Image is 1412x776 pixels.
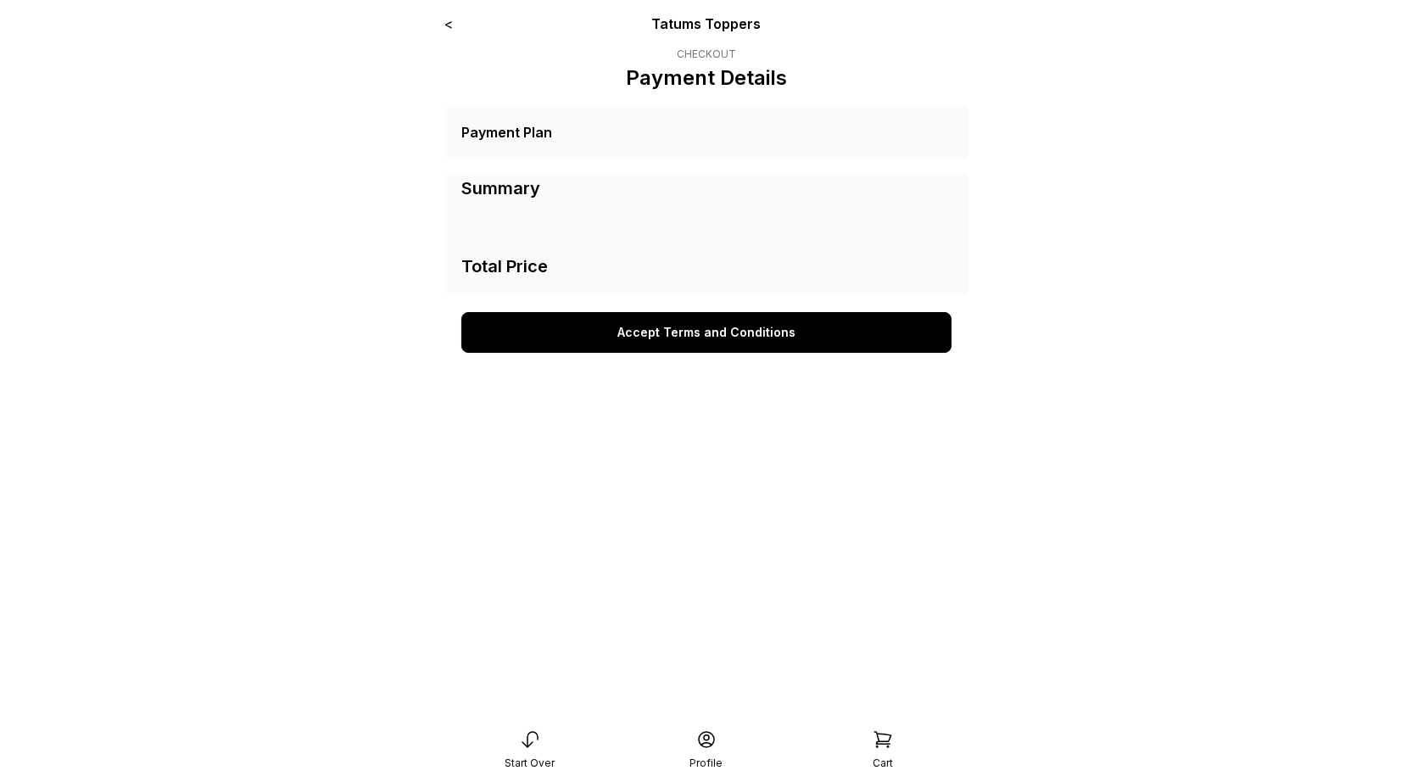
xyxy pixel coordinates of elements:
[461,176,540,200] div: Summary
[549,14,863,34] div: Tatums Toppers
[689,756,723,770] div: Profile
[626,64,787,92] p: Payment Details
[461,122,552,142] div: Payment Plan
[873,756,893,770] div: Cart
[461,312,952,353] button: Accept Terms and Conditions
[626,47,787,61] div: Checkout
[461,254,548,278] div: Total Price
[444,15,453,32] a: <
[505,756,555,770] div: Start Over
